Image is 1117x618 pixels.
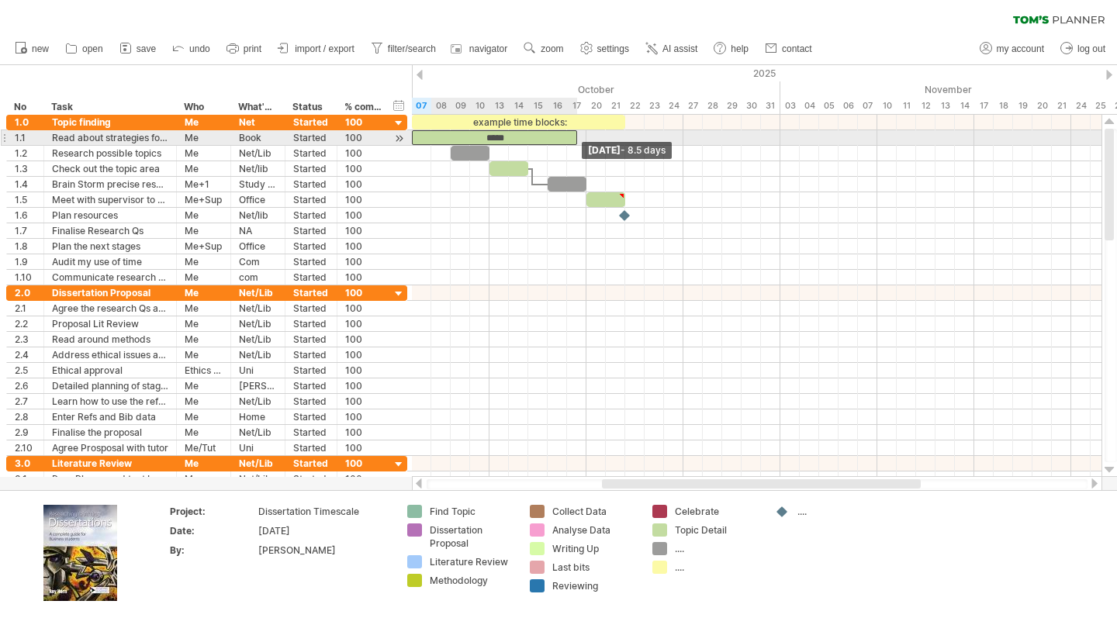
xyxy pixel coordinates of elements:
[52,192,168,207] div: Meet with supervisor to run Res Qs
[552,579,637,592] div: Reviewing
[244,43,261,54] span: print
[345,192,382,207] div: 100
[15,146,36,161] div: 1.2
[52,239,168,254] div: Plan the next stages
[451,98,470,114] div: Thursday, 9 October 2025
[185,378,223,393] div: Me
[239,146,277,161] div: Net/Lib
[430,555,514,568] div: Literature Review
[345,239,382,254] div: 100
[548,98,567,114] div: Thursday, 16 October 2025
[15,456,36,471] div: 3.0
[645,98,664,114] div: Thursday, 23 October 2025
[185,440,223,455] div: Me/Tut
[52,316,168,331] div: Proposal Lit Review
[997,43,1044,54] span: my account
[935,98,955,114] div: Thursday, 13 November 2025
[239,130,277,145] div: Book
[345,409,382,424] div: 100
[185,208,223,223] div: Me
[52,363,168,378] div: Ethical approval
[185,161,223,176] div: Me
[345,456,382,471] div: 100
[185,177,223,192] div: Me+1
[52,332,168,347] div: Read around methods
[239,192,277,207] div: Office
[185,394,223,409] div: Me
[238,99,276,115] div: What's needed
[292,99,328,115] div: Status
[239,363,277,378] div: Uni
[185,316,223,331] div: Me
[185,332,223,347] div: Me
[345,347,382,362] div: 100
[345,394,382,409] div: 100
[185,301,223,316] div: Me
[1052,98,1071,114] div: Friday, 21 November 2025
[15,440,36,455] div: 2.10
[239,208,277,223] div: Net/lib
[839,98,858,114] div: Thursday, 6 November 2025
[345,177,382,192] div: 100
[295,43,354,54] span: import / export
[185,270,223,285] div: Me
[185,347,223,362] div: Me
[61,39,108,59] a: open
[239,316,277,331] div: Net/Lib
[293,130,329,145] div: Started
[345,471,382,486] div: 100
[293,161,329,176] div: Started
[185,239,223,254] div: Me+Sup
[955,98,974,114] div: Friday, 14 November 2025
[52,378,168,393] div: Detailed planning of stages
[345,363,382,378] div: 100
[15,161,36,176] div: 1.3
[15,192,36,207] div: 1.5
[52,440,168,455] div: Agree Prosposal with tutor
[293,115,329,129] div: Started
[239,425,277,440] div: Net/Lib
[877,98,897,114] div: Monday, 10 November 2025
[552,561,637,574] div: Last bits
[170,544,255,557] div: By:
[223,39,266,59] a: print
[293,177,329,192] div: Started
[185,471,223,486] div: Me
[293,409,329,424] div: Started
[345,332,382,347] div: 100
[189,43,210,54] span: undo
[293,394,329,409] div: Started
[293,378,329,393] div: Started
[15,394,36,409] div: 2.7
[345,254,382,269] div: 100
[345,146,382,161] div: 100
[683,98,703,114] div: Monday, 27 October 2025
[170,524,255,537] div: Date:
[742,98,761,114] div: Thursday, 30 October 2025
[15,254,36,269] div: 1.9
[185,363,223,378] div: Ethics Comm
[293,239,329,254] div: Started
[345,208,382,223] div: 100
[52,409,168,424] div: Enter Refs and Bib data
[489,98,509,114] div: Monday, 13 October 2025
[582,142,672,159] div: [DATE]
[11,39,54,59] a: new
[1077,43,1105,54] span: log out
[168,39,215,59] a: undo
[52,177,168,192] div: Brain Storm precise research Qs
[293,440,329,455] div: Started
[293,270,329,285] div: Started
[552,542,637,555] div: Writing Up
[15,208,36,223] div: 1.6
[520,39,568,59] a: zoom
[345,270,382,285] div: 100
[430,523,514,550] div: Dissertation Proposal
[52,301,168,316] div: Agree the research Qs and scope
[15,239,36,254] div: 1.8
[239,332,277,347] div: Net/Lib
[15,285,36,300] div: 2.0
[239,177,277,192] div: Study Room
[274,39,359,59] a: import / export
[430,574,514,587] div: Methodology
